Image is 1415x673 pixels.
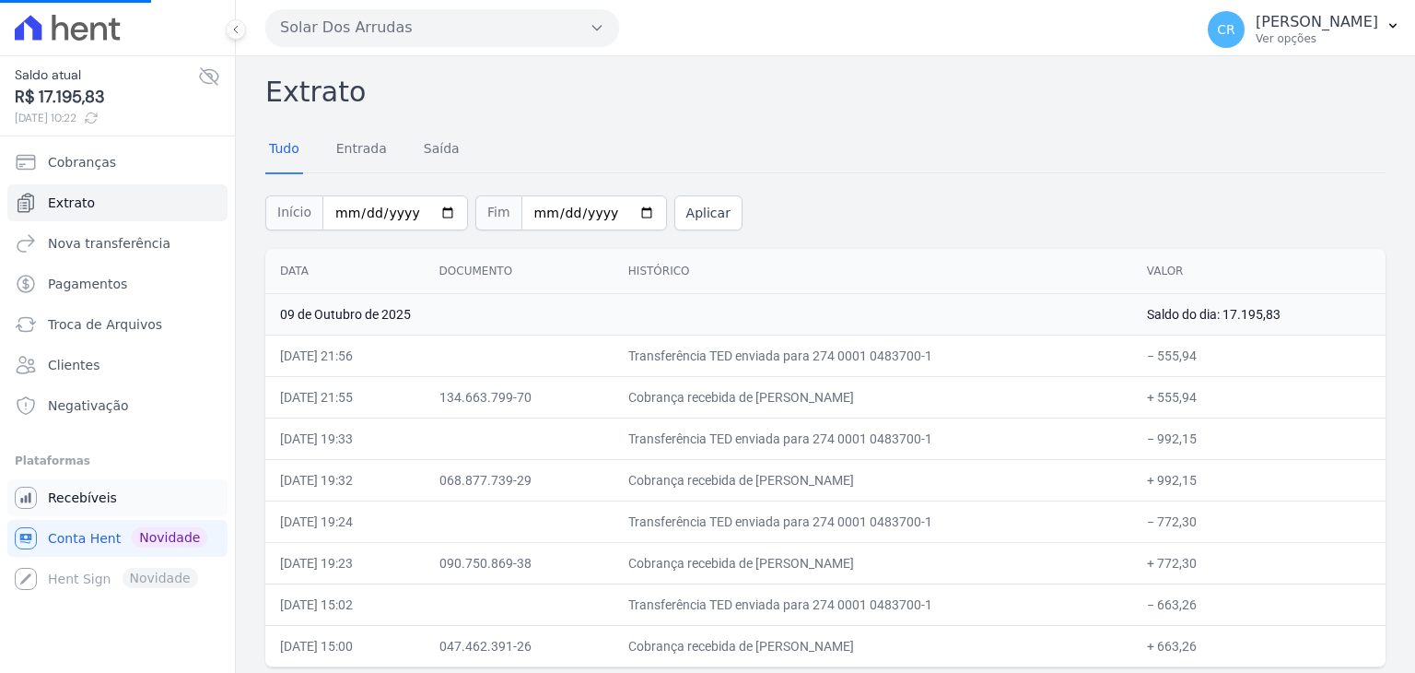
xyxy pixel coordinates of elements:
div: Plataformas [15,450,220,472]
td: [DATE] 21:55 [265,376,425,418]
a: Negativação [7,387,228,424]
th: Valor [1132,249,1386,294]
button: Solar Dos Arrudas [265,9,619,46]
td: Cobrança recebida de [PERSON_NAME] [614,459,1132,501]
td: Saldo do dia: 17.195,83 [1132,293,1386,335]
p: Ver opções [1256,31,1378,46]
td: Transferência TED enviada para 274 0001 0483700-1 [614,335,1132,376]
span: Nova transferência [48,234,170,253]
td: − 663,26 [1132,584,1386,625]
td: [DATE] 19:32 [265,459,425,501]
a: Entrada [333,126,391,174]
button: CR [PERSON_NAME] Ver opções [1193,4,1415,55]
th: Data [265,249,425,294]
td: Cobrança recebida de [PERSON_NAME] [614,542,1132,584]
td: Transferência TED enviada para 274 0001 0483700-1 [614,584,1132,625]
a: Recebíveis [7,479,228,516]
td: + 555,94 [1132,376,1386,418]
td: Transferência TED enviada para 274 0001 0483700-1 [614,501,1132,542]
td: 068.877.739-29 [425,459,614,501]
span: Recebíveis [48,489,117,507]
span: Troca de Arquivos [48,315,162,334]
td: 09 de Outubro de 2025 [265,293,1132,335]
td: 134.663.799-70 [425,376,614,418]
td: Transferência TED enviada para 274 0001 0483700-1 [614,418,1132,459]
a: Nova transferência [7,225,228,262]
th: Histórico [614,249,1132,294]
span: Fim [475,195,521,230]
span: Conta Hent [48,529,121,548]
a: Cobranças [7,144,228,181]
td: 090.750.869-38 [425,542,614,584]
a: Troca de Arquivos [7,306,228,343]
span: Clientes [48,356,99,374]
a: Pagamentos [7,266,228,302]
span: Saldo atual [15,65,198,85]
h2: Extrato [265,71,1386,112]
a: Conta Hent Novidade [7,520,228,557]
a: Tudo [265,126,303,174]
td: 047.462.391-26 [425,625,614,667]
span: Novidade [132,527,207,548]
a: Extrato [7,184,228,221]
td: + 772,30 [1132,542,1386,584]
p: [PERSON_NAME] [1256,13,1378,31]
a: Clientes [7,347,228,384]
td: [DATE] 19:24 [265,501,425,542]
span: CR [1217,23,1235,36]
span: Início [265,195,322,230]
td: [DATE] 15:02 [265,584,425,625]
td: [DATE] 19:23 [265,542,425,584]
span: Pagamentos [48,275,127,293]
th: Documento [425,249,614,294]
td: − 992,15 [1132,418,1386,459]
td: − 772,30 [1132,501,1386,542]
td: + 663,26 [1132,625,1386,667]
td: Cobrança recebida de [PERSON_NAME] [614,376,1132,418]
td: Cobrança recebida de [PERSON_NAME] [614,625,1132,667]
td: [DATE] 21:56 [265,335,425,376]
span: R$ 17.195,83 [15,85,198,110]
button: Aplicar [674,195,743,230]
td: [DATE] 19:33 [265,418,425,459]
nav: Sidebar [15,144,220,597]
span: Extrato [48,194,95,212]
td: [DATE] 15:00 [265,625,425,667]
a: Saída [420,126,463,174]
span: Cobranças [48,153,116,171]
td: − 555,94 [1132,335,1386,376]
span: Negativação [48,396,129,415]
span: [DATE] 10:22 [15,110,198,126]
td: + 992,15 [1132,459,1386,501]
